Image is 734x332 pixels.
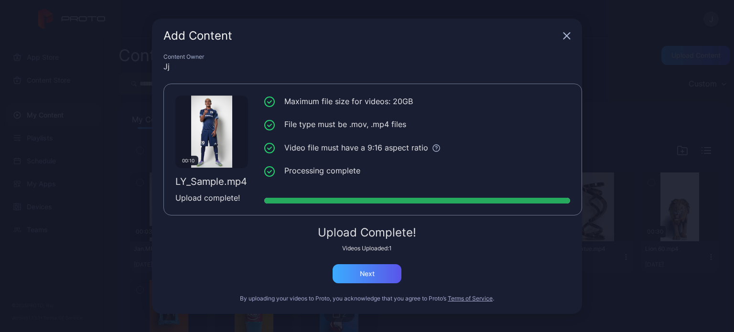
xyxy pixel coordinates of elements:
[360,270,375,278] div: Next
[264,142,570,154] li: Video file must have a 9:16 aspect ratio
[264,96,570,107] li: Maximum file size for videos: 20GB
[333,264,401,283] button: Next
[178,156,198,165] div: 00:10
[163,227,571,238] div: Upload Complete!
[264,165,570,177] li: Processing complete
[175,176,248,187] div: LY_Sample.mp4
[175,192,248,203] div: Upload complete!
[163,61,571,72] div: Jj
[448,295,493,302] button: Terms of Service
[264,118,570,130] li: File type must be .mov, .mp4 files
[163,30,559,42] div: Add Content
[163,53,571,61] div: Content Owner
[163,245,571,252] div: Videos Uploaded: 1
[163,295,571,302] div: By uploading your videos to Proto, you acknowledge that you agree to Proto’s .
